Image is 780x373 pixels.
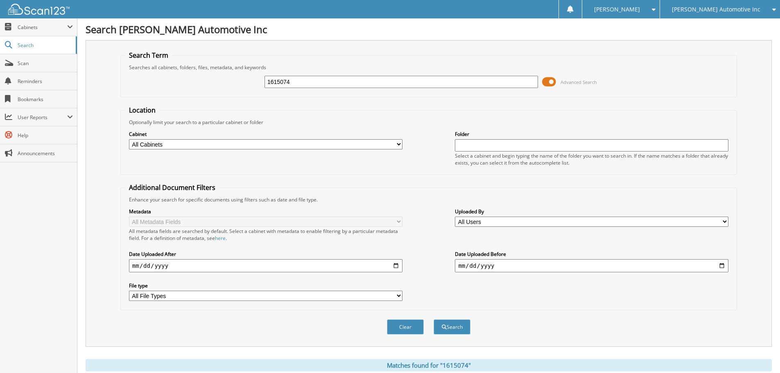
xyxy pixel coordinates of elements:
[18,60,73,67] span: Scan
[129,259,402,272] input: start
[455,208,728,215] label: Uploaded By
[18,114,67,121] span: User Reports
[125,196,733,203] div: Enhance your search for specific documents using filters such as date and file type.
[672,7,760,12] span: [PERSON_NAME] Automotive Inc
[455,152,728,166] div: Select a cabinet and begin typing the name of the folder you want to search in. If the name match...
[18,42,72,49] span: Search
[18,132,73,139] span: Help
[215,235,226,242] a: here
[86,23,772,36] h1: Search [PERSON_NAME] Automotive Inc
[18,96,73,103] span: Bookmarks
[455,251,728,258] label: Date Uploaded Before
[387,319,424,335] button: Clear
[18,24,67,31] span: Cabinets
[125,119,733,126] div: Optionally limit your search to a particular cabinet or folder
[455,131,728,138] label: Folder
[129,282,402,289] label: File type
[125,183,219,192] legend: Additional Document Filters
[125,64,733,71] div: Searches all cabinets, folders, files, metadata, and keywords
[129,208,402,215] label: Metadata
[129,131,402,138] label: Cabinet
[86,359,772,371] div: Matches found for "1615074"
[18,78,73,85] span: Reminders
[434,319,470,335] button: Search
[594,7,640,12] span: [PERSON_NAME]
[455,259,728,272] input: end
[125,51,172,60] legend: Search Term
[561,79,597,85] span: Advanced Search
[125,106,160,115] legend: Location
[129,228,402,242] div: All metadata fields are searched by default. Select a cabinet with metadata to enable filtering b...
[129,251,402,258] label: Date Uploaded After
[18,150,73,157] span: Announcements
[8,4,70,15] img: scan123-logo-white.svg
